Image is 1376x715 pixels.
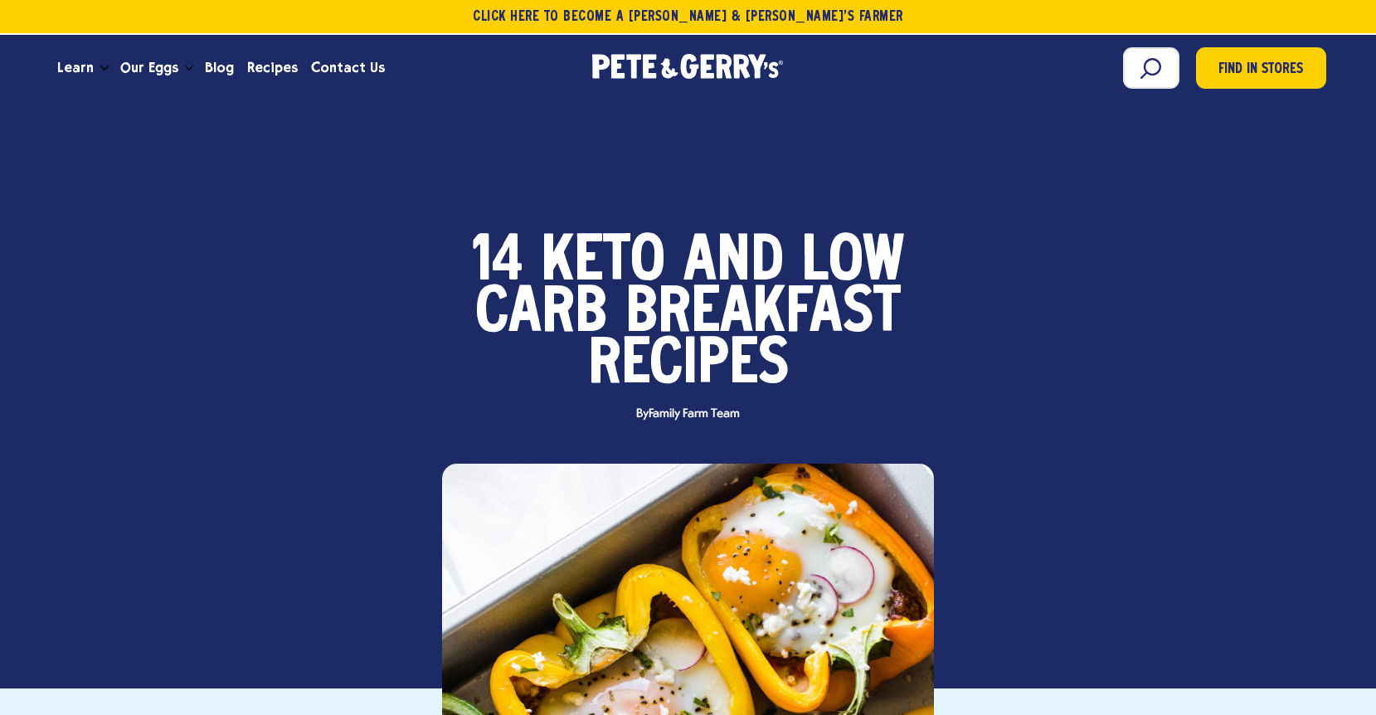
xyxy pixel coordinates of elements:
[51,46,100,90] a: Learn
[57,57,94,78] span: Learn
[198,46,241,90] a: Blog
[475,289,607,340] span: Carb
[114,46,185,90] a: Our Eggs
[625,289,901,340] span: Breakfast
[241,46,304,90] a: Recipes
[1123,47,1179,89] input: Search
[1196,47,1326,89] a: Find in Stores
[588,340,789,392] span: Recipes
[120,57,178,78] span: Our Eggs
[802,237,905,289] span: Low
[311,57,385,78] span: Contact Us
[683,237,784,289] span: and
[185,66,193,71] button: Open the dropdown menu for Our Eggs
[649,407,739,421] span: Family Farm Team
[542,237,665,289] span: Keto
[205,57,234,78] span: Blog
[1218,59,1303,81] span: Find in Stores
[100,66,109,71] button: Open the dropdown menu for Learn
[304,46,391,90] a: Contact Us
[628,408,747,421] span: By
[247,57,298,78] span: Recipes
[472,237,523,289] span: 14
